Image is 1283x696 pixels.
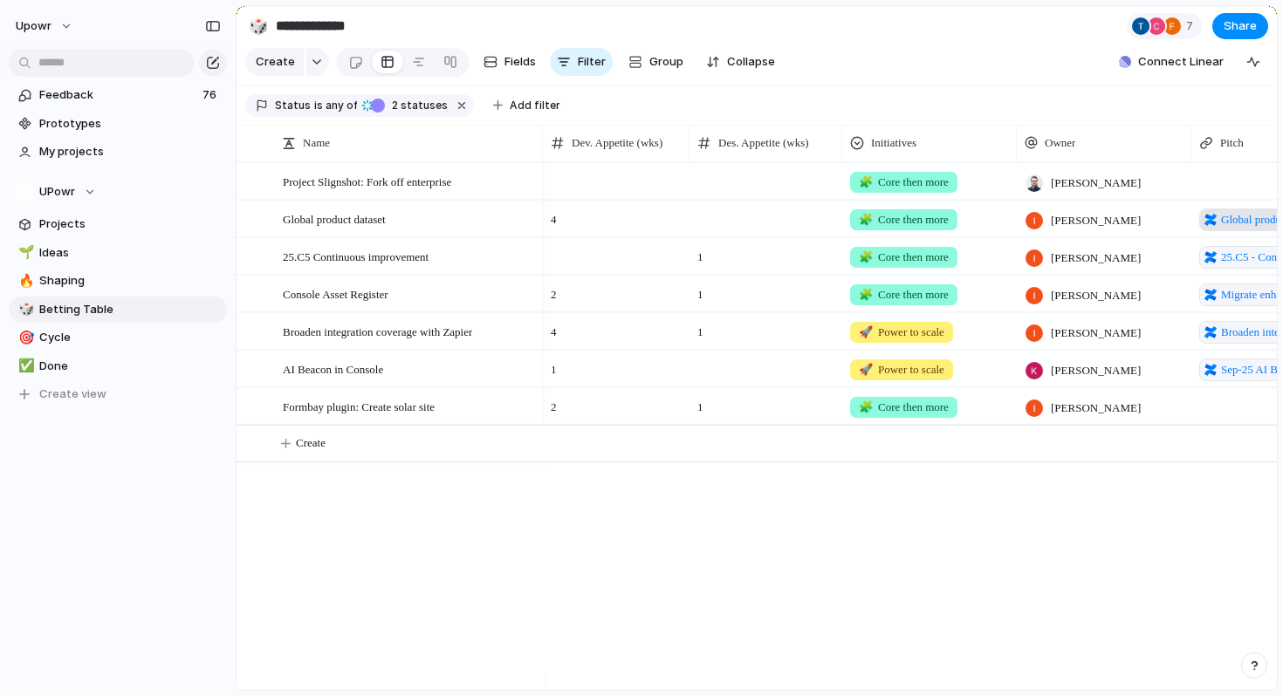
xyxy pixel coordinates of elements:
[283,321,472,341] span: Broaden integration coverage with Zapier
[544,201,689,229] span: 4
[9,82,227,108] a: Feedback76
[1051,174,1141,192] span: [PERSON_NAME]
[314,98,323,113] span: is
[1224,17,1257,35] span: Share
[649,53,683,71] span: Group
[39,301,221,318] span: Betting Table
[544,351,689,379] span: 1
[477,48,543,76] button: Fields
[39,272,221,290] span: Shaping
[859,399,949,416] span: Core then more
[1138,53,1224,71] span: Connect Linear
[303,134,330,152] span: Name
[359,96,451,115] button: 2 statuses
[387,98,448,113] span: statuses
[39,358,221,375] span: Done
[9,297,227,323] a: 🎲Betting Table
[283,208,386,229] span: Global product dataset
[510,98,560,113] span: Add filter
[39,215,221,233] span: Projects
[387,99,401,112] span: 2
[859,175,873,188] span: 🧩
[544,314,689,341] span: 4
[244,12,272,40] button: 🎲
[202,86,220,104] span: 76
[718,134,809,152] span: Des. Appetite (wks)
[39,115,221,133] span: Prototypes
[9,324,227,351] a: 🎯Cycle
[859,250,873,263] span: 🧩
[296,434,326,452] span: Create
[859,174,949,191] span: Core then more
[9,240,227,266] a: 🌱Ideas
[16,329,33,346] button: 🎯
[859,288,873,301] span: 🧩
[9,353,227,379] a: ✅Done
[39,386,106,403] span: Create view
[1220,134,1244,152] span: Pitch
[572,134,662,152] span: Dev. Appetite (wks)
[1051,249,1141,267] span: [PERSON_NAME]
[283,358,383,379] span: AI Beacon in Console
[9,139,227,165] a: My projects
[1051,287,1141,304] span: [PERSON_NAME]
[39,244,221,262] span: Ideas
[8,12,82,40] button: upowr
[690,314,841,341] span: 1
[16,301,33,318] button: 🎲
[1051,362,1141,379] span: [PERSON_NAME]
[483,93,571,118] button: Add filter
[323,98,357,113] span: any of
[859,400,873,413] span: 🧩
[18,271,31,291] div: 🔥
[18,242,31,263] div: 🌱
[620,48,692,76] button: Group
[245,48,304,76] button: Create
[859,325,873,338] span: 🚀
[544,276,689,304] span: 2
[275,98,311,113] span: Status
[859,213,873,226] span: 🧩
[690,276,841,304] span: 1
[39,329,221,346] span: Cycle
[859,361,944,379] span: Power to scale
[39,143,221,160] span: My projects
[256,53,295,71] span: Create
[9,111,227,137] a: Prototypes
[9,268,227,294] a: 🔥Shaping
[859,211,949,229] span: Core then more
[16,272,33,290] button: 🔥
[16,358,33,375] button: ✅
[727,53,775,71] span: Collapse
[859,324,944,341] span: Power to scale
[550,48,613,76] button: Filter
[9,179,227,205] button: UPowr
[1045,134,1075,152] span: Owner
[18,328,31,348] div: 🎯
[283,171,451,191] span: Project Slignshot: Fork off enterprise
[39,183,75,201] span: UPowr
[9,211,227,237] a: Projects
[39,86,197,104] span: Feedback
[18,356,31,376] div: ✅
[544,389,689,416] span: 2
[283,396,435,416] span: Formbay plugin: Create solar site
[1051,212,1141,229] span: [PERSON_NAME]
[283,283,388,304] span: Console Asset Register
[578,53,606,71] span: Filter
[859,286,949,304] span: Core then more
[504,53,536,71] span: Fields
[16,244,33,262] button: 🌱
[283,246,429,266] span: 25.C5 Continuous improvement
[1051,324,1141,342] span: [PERSON_NAME]
[1186,17,1198,35] span: 7
[1212,13,1268,39] button: Share
[249,14,268,38] div: 🎲
[690,389,841,416] span: 1
[859,249,949,266] span: Core then more
[16,17,51,35] span: upowr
